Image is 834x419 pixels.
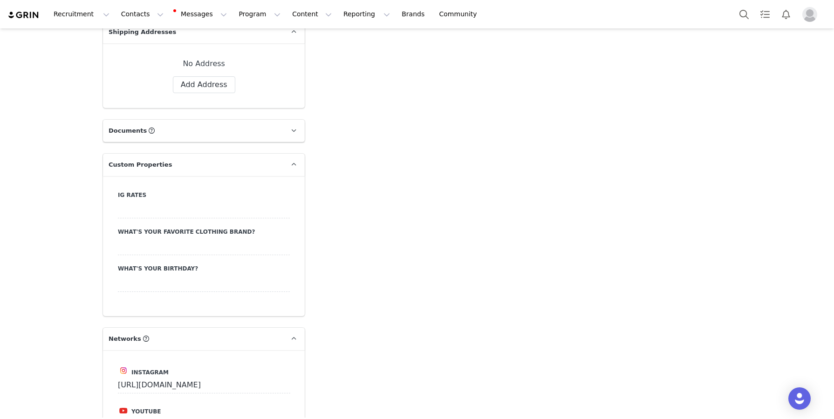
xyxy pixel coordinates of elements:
[109,334,141,344] span: Networks
[116,4,169,25] button: Contacts
[338,4,396,25] button: Reporting
[118,191,290,199] label: IG Rates
[802,7,817,22] img: placeholder-profile.jpg
[120,367,127,374] img: instagram.svg
[755,4,775,25] a: Tasks
[287,4,337,25] button: Content
[118,58,290,69] div: No Address
[233,4,286,25] button: Program
[118,377,290,393] input: https://www.instagram.com/username
[170,4,232,25] button: Messages
[7,7,383,18] body: Rich Text Area. Press ALT-0 for help.
[118,228,290,236] label: What's your favorite clothing brand?
[48,4,115,25] button: Recruitment
[131,369,169,376] span: Instagram
[734,4,754,25] button: Search
[118,264,290,273] label: What's your birthday?
[131,408,161,415] span: Youtube
[788,387,811,410] div: Open Intercom Messenger
[434,4,487,25] a: Community
[109,160,172,169] span: Custom Properties
[797,7,827,22] button: Profile
[776,4,796,25] button: Notifications
[109,126,147,135] span: Documents
[396,4,433,25] a: Brands
[173,76,235,93] button: Add Address
[109,27,176,37] span: Shipping Addresses
[7,11,40,20] img: grin logo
